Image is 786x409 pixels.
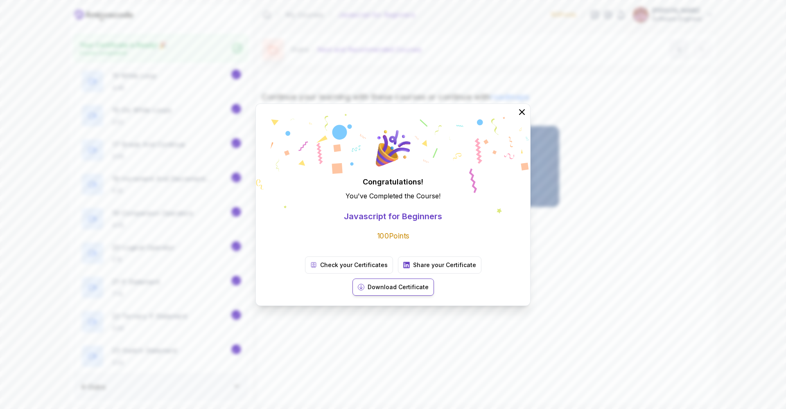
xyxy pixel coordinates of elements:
[320,261,388,269] p: Check your Certificates
[377,231,409,241] p: 100 Points
[305,256,393,274] a: Check your Certificates
[344,211,442,222] p: Javascript for Beginners
[352,279,434,296] button: Download Certificate
[398,256,481,274] a: Share your Certificate
[368,283,429,291] p: Download Certificate
[413,261,476,269] p: Share your Certificate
